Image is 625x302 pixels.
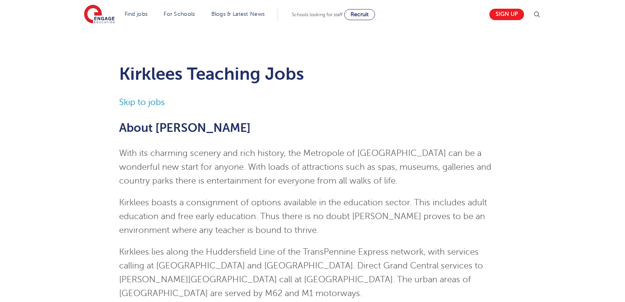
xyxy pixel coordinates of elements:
span: Kirklees lies along the Huddersfield Line of the TransPennine Express network, with services call... [119,247,483,298]
a: For Schools [164,11,195,17]
span: With its charming scenery and rich history, the Metropole of [GEOGRAPHIC_DATA] can be a wonderful... [119,148,491,186]
a: Recruit [344,9,375,20]
span: Recruit [351,11,369,17]
span: Kirklees boasts a consignment of options available in the education sector. This includes adult e... [119,198,487,235]
h1: Kirklees Teaching Jobs [119,64,506,84]
span: About [PERSON_NAME] [119,121,251,135]
a: Blogs & Latest News [211,11,265,17]
a: Skip to jobs [119,98,165,107]
a: Find jobs [125,11,148,17]
span: Schools looking for staff [292,12,343,17]
img: Engage Education [84,5,115,24]
a: Sign up [489,9,524,20]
